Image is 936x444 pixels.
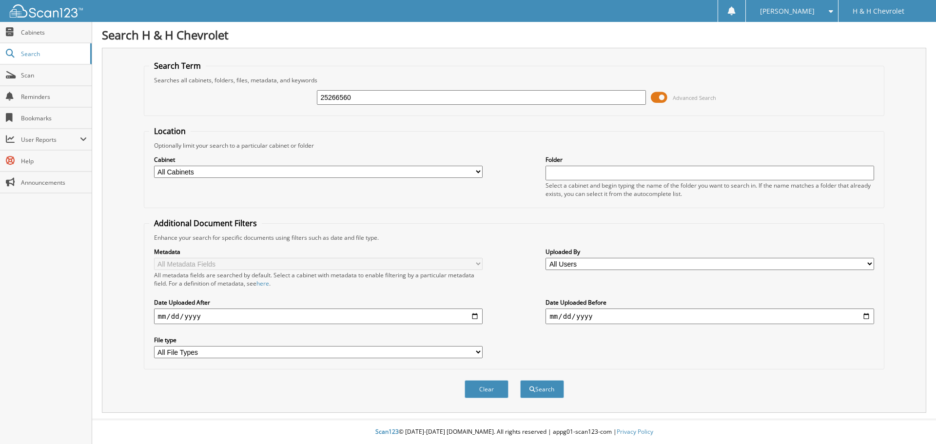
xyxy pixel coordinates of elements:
span: User Reports [21,135,80,144]
div: Searches all cabinets, folders, files, metadata, and keywords [149,76,879,84]
span: Advanced Search [673,94,716,101]
button: Clear [465,380,508,398]
label: Folder [546,155,874,164]
label: Date Uploaded After [154,298,483,307]
div: Select a cabinet and begin typing the name of the folder you want to search in. If the name match... [546,181,874,198]
span: Scan [21,71,87,79]
a: Privacy Policy [617,427,653,436]
input: start [154,309,483,324]
span: Help [21,157,87,165]
span: H & H Chevrolet [853,8,904,14]
legend: Additional Document Filters [149,218,262,229]
button: Search [520,380,564,398]
legend: Search Term [149,60,206,71]
span: Scan123 [375,427,399,436]
span: Search [21,50,85,58]
label: Metadata [154,248,483,256]
span: Bookmarks [21,114,87,122]
a: here [256,279,269,288]
div: © [DATE]-[DATE] [DOMAIN_NAME]. All rights reserved | appg01-scan123-com | [92,420,936,444]
label: Uploaded By [546,248,874,256]
div: All metadata fields are searched by default. Select a cabinet with metadata to enable filtering b... [154,271,483,288]
img: scan123-logo-white.svg [10,4,83,18]
iframe: Chat Widget [887,397,936,444]
h1: Search H & H Chevrolet [102,27,926,43]
span: Announcements [21,178,87,187]
span: [PERSON_NAME] [760,8,815,14]
input: end [546,309,874,324]
label: Date Uploaded Before [546,298,874,307]
div: Enhance your search for specific documents using filters such as date and file type. [149,233,879,242]
label: File type [154,336,483,344]
legend: Location [149,126,191,136]
span: Cabinets [21,28,87,37]
span: Reminders [21,93,87,101]
label: Cabinet [154,155,483,164]
div: Optionally limit your search to a particular cabinet or folder [149,141,879,150]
